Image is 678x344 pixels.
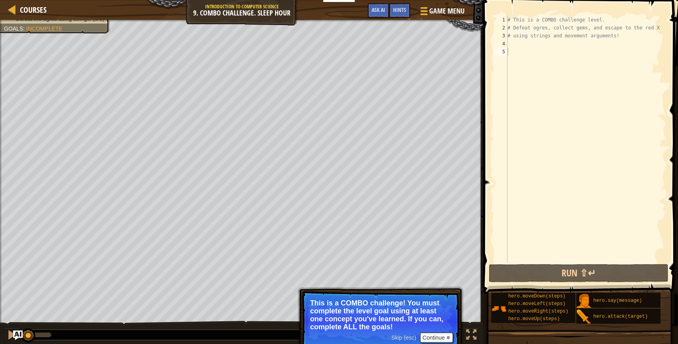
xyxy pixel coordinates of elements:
span: Game Menu [429,6,465,16]
button: Ask AI [368,3,389,18]
span: Skip (esc) [391,334,416,341]
button: Game Menu [414,3,469,22]
button: Ask AI [13,330,23,340]
span: Courses [20,4,46,15]
span: Ask AI [372,6,385,14]
div: 3 [494,32,508,40]
div: 4 [494,40,508,48]
span: hero.moveLeft(steps) [508,301,566,307]
span: hero.attack(target) [593,314,648,319]
p: This is a COMBO challenge! You must complete the level goal using at least one concept you've lea... [310,299,451,331]
div: 1 [494,16,508,24]
span: hero.say(message) [593,298,642,303]
button: Continue [420,332,453,343]
span: Goals [4,25,23,32]
span: hero.moveRight(steps) [508,309,568,314]
img: portrait.png [576,309,591,325]
button: Run ⇧↵ [489,264,668,282]
button: Toggle fullscreen [463,328,479,344]
div: 2 [494,24,508,32]
span: Hints [393,6,406,14]
button: Ctrl + P: Pause [4,328,20,344]
span: : [23,25,26,32]
div: 5 [494,48,508,56]
img: portrait.png [576,293,591,309]
img: portrait.png [491,301,506,316]
span: Incomplete [26,25,62,32]
span: hero.moveUp(steps) [508,316,560,322]
span: hero.moveDown(steps) [508,293,566,299]
a: Courses [16,4,46,15]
